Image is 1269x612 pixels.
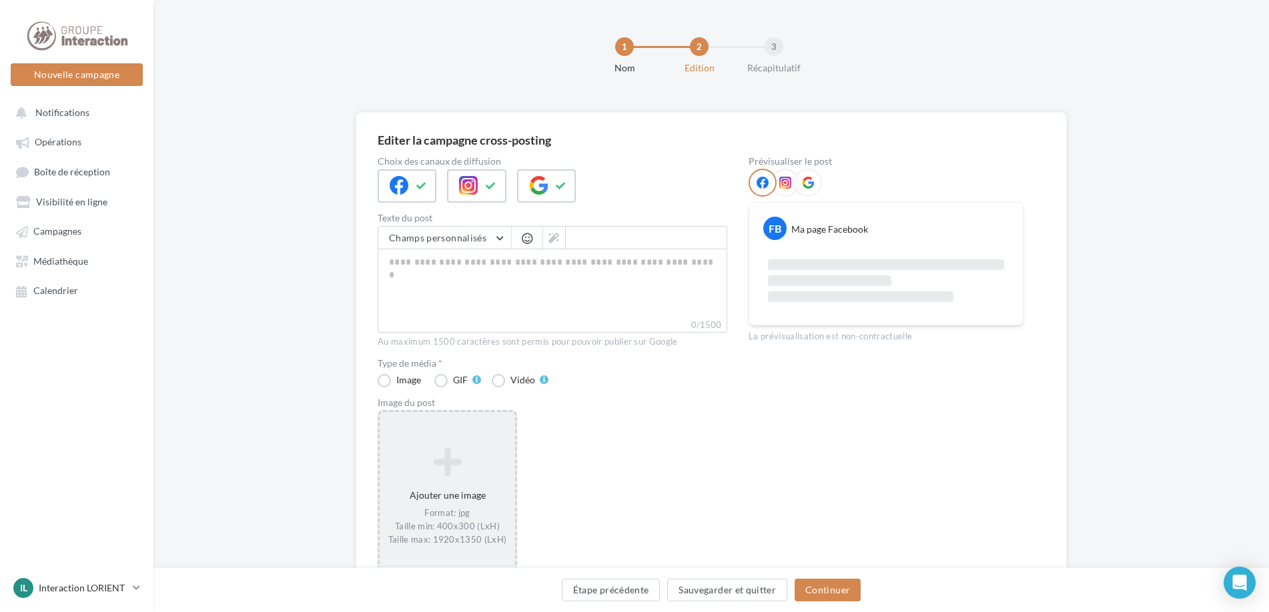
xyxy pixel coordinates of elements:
div: Image [396,375,421,385]
div: Nom [582,61,667,75]
span: Visibilité en ligne [36,196,107,207]
a: Campagnes [8,219,145,243]
div: Au maximum 1500 caractères sont permis pour pouvoir publier sur Google [378,336,727,348]
a: Opérations [8,129,145,153]
div: 1 [615,37,634,56]
label: 0/1500 [378,318,727,333]
button: Sauvegarder et quitter [667,579,787,601]
div: Vidéo [510,375,535,385]
a: Visibilité en ligne [8,189,145,213]
label: Choix des canaux de diffusion [378,157,727,166]
div: Prévisualiser le post [749,157,1023,166]
div: Ma page Facebook [791,223,868,236]
div: Edition [657,61,742,75]
span: Médiathèque [33,255,88,267]
button: Notifications [8,100,140,124]
span: Notifications [35,107,89,118]
div: GIF [453,375,468,385]
a: Boîte de réception [8,159,145,184]
label: Type de média * [378,359,727,368]
span: Opérations [35,137,81,148]
a: Calendrier [8,278,145,302]
div: 3 [765,37,783,56]
span: Boîte de réception [34,166,110,177]
button: Continuer [795,579,861,601]
button: Nouvelle campagne [11,63,143,86]
a: Médiathèque [8,249,145,273]
a: IL Interaction LORIENT [11,575,143,601]
div: Image du post [378,398,727,407]
label: Texte du post [378,213,727,223]
button: Champs personnalisés [378,227,511,249]
div: Récapitulatif [731,61,817,75]
span: Campagnes [33,226,81,237]
p: Interaction LORIENT [39,581,127,595]
span: IL [20,581,27,595]
div: Open Intercom Messenger [1224,567,1256,599]
span: Champs personnalisés [389,232,486,243]
div: 2 [690,37,709,56]
button: Étape précédente [562,579,661,601]
div: FB [763,217,787,240]
div: La prévisualisation est non-contractuelle [749,325,1023,343]
span: Calendrier [33,285,78,297]
div: Editer la campagne cross-posting [378,134,551,146]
